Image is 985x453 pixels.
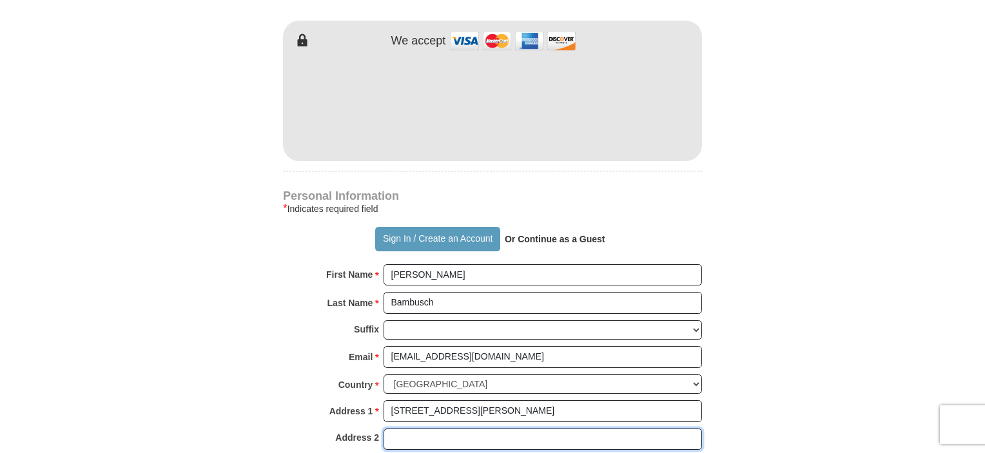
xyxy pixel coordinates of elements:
strong: Last Name [327,294,373,312]
strong: Country [338,376,373,394]
strong: Suffix [354,320,379,338]
strong: Address 1 [329,402,373,420]
strong: First Name [326,265,373,284]
img: credit cards accepted [449,27,578,55]
strong: Or Continue as a Guest [505,234,605,244]
strong: Email [349,348,373,366]
h4: Personal Information [283,191,702,201]
strong: Address 2 [335,429,379,447]
div: Indicates required field [283,201,702,217]
button: Sign In / Create an Account [375,227,500,251]
h4: We accept [391,34,446,48]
